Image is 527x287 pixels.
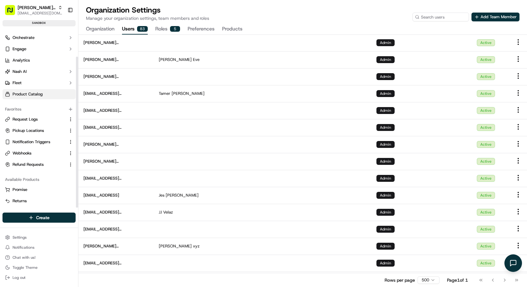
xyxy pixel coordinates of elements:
[13,265,38,270] span: Toggle Theme
[44,106,76,111] a: Powered byPylon
[53,91,58,96] div: 💻
[477,56,495,63] div: Active
[477,107,495,114] div: Active
[376,90,395,97] div: Admin
[83,209,149,215] span: [EMAIL_ADDRESS][DOMAIN_NAME]
[5,187,73,192] a: Promise
[13,35,35,41] span: Orchestrate
[137,26,148,32] div: 83
[5,116,66,122] a: Request Logs
[376,243,395,250] div: Admin
[83,108,149,113] span: [EMAIL_ADDRESS][DOMAIN_NAME]
[193,243,200,249] span: xyz
[83,159,149,164] span: [PERSON_NAME][EMAIL_ADDRESS][DOMAIN_NAME]
[3,263,76,272] button: Toggle Theme
[3,67,76,77] button: Nash AI
[36,214,50,221] span: Create
[13,150,31,156] span: Webhooks
[222,24,242,35] button: Products
[477,226,495,233] div: Active
[83,125,149,130] span: [EMAIL_ADDRESS][DOMAIN_NAME]
[62,106,76,111] span: Pylon
[376,209,395,216] div: Admin
[3,114,76,124] button: Request Logs
[6,25,114,35] p: Welcome 👋
[477,192,495,199] div: Active
[376,56,395,63] div: Admin
[83,74,149,79] span: [PERSON_NAME][EMAIL_ADDRESS][DOMAIN_NAME]
[5,150,66,156] a: Webhooks
[13,46,26,52] span: Engage
[83,176,149,181] span: [EMAIL_ADDRESS][DOMAIN_NAME]
[376,73,395,80] div: Admin
[3,104,76,114] div: Favorites
[159,57,192,62] span: [PERSON_NAME]
[3,148,76,158] button: Webhooks
[159,91,170,96] span: Tamer
[5,162,66,167] a: Refund Requests
[504,254,522,272] button: Open chat
[83,192,149,198] span: [EMAIL_ADDRESS]
[3,196,76,206] button: Returns
[13,187,27,192] span: Promise
[3,273,76,282] button: Log out
[477,90,495,97] div: Active
[376,124,395,131] div: Admin
[3,89,76,99] a: Product Catalog
[166,192,199,198] span: [PERSON_NAME]
[159,243,192,249] span: [PERSON_NAME]
[159,192,164,198] span: Jes
[477,158,495,165] div: Active
[18,4,56,11] span: [PERSON_NAME] Org
[5,198,73,204] a: Returns
[51,88,103,100] a: 💻API Documentation
[163,209,173,215] span: Velaz
[83,142,149,147] span: [PERSON_NAME][EMAIL_ADDRESS][DOMAIN_NAME]
[83,243,149,249] span: [PERSON_NAME][EMAIL_ADDRESS][DOMAIN_NAME]
[13,91,43,97] span: Product Catalog
[376,141,395,148] div: Admin
[3,33,76,43] button: Orchestrate
[16,40,113,47] input: Got a question? Start typing here...
[3,137,76,147] button: Notification Triggers
[13,116,38,122] span: Request Logs
[376,107,395,114] div: Admin
[83,57,149,62] span: [PERSON_NAME][EMAIL_ADDRESS][DOMAIN_NAME]
[376,39,395,46] div: Admin
[13,198,27,204] span: Returns
[477,243,495,250] div: Active
[376,192,395,199] div: Admin
[477,73,495,80] div: Active
[5,128,66,133] a: Pickup Locations
[155,24,180,35] button: Roles
[3,20,76,26] div: sandbox
[21,66,79,71] div: We're available if you need us!
[471,13,519,21] button: Add Team Member
[18,11,62,16] button: [EMAIL_ADDRESS][DOMAIN_NAME]
[5,139,66,145] a: Notification Triggers
[13,91,48,97] span: Knowledge Base
[13,275,25,280] span: Log out
[3,175,76,185] div: Available Products
[376,226,395,233] div: Admin
[3,55,76,65] a: Analytics
[376,175,395,182] div: Admin
[3,3,65,18] button: [PERSON_NAME] Org[EMAIL_ADDRESS][DOMAIN_NAME]
[21,60,103,66] div: Start new chat
[477,39,495,46] div: Active
[13,245,35,250] span: Notifications
[193,57,200,62] span: Eve
[376,158,395,165] div: Admin
[4,88,51,100] a: 📗Knowledge Base
[86,24,114,35] button: Organization
[13,255,35,260] span: Chat with us!
[86,15,209,21] p: Manage your organization settings, team members and roles
[3,253,76,262] button: Chat with us!
[3,160,76,170] button: Refund Requests
[6,91,11,96] div: 📗
[3,185,76,195] button: Promise
[83,40,149,46] span: [PERSON_NAME][EMAIL_ADDRESS][DOMAIN_NAME]
[413,13,469,21] input: Search users
[122,24,148,35] button: Users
